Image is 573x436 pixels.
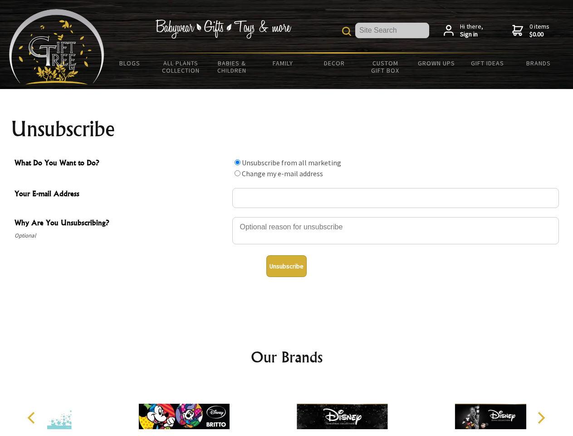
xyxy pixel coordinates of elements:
span: Your E-mail Address [15,188,228,201]
span: Hi there, [460,23,483,39]
a: Babies & Children [206,54,258,80]
input: Your E-mail Address [232,188,559,208]
input: Site Search [355,23,429,38]
input: What Do You Want to Do? [235,170,240,176]
a: Hi there,Sign in [444,23,483,39]
img: Babywear - Gifts - Toys & more [155,20,291,39]
a: Custom Gift Box [360,54,411,80]
a: BLOGS [104,54,156,73]
span: What Do You Want to Do? [15,157,228,170]
textarea: Why Are You Unsubscribing? [232,217,559,244]
h2: Our Brands [18,346,555,368]
span: Why Are You Unsubscribing? [15,217,228,230]
a: Grown Ups [411,54,462,73]
a: Decor [309,54,360,73]
label: Change my e-mail address [242,169,323,178]
img: Babyware - Gifts - Toys and more... [9,9,104,84]
span: 0 items [529,22,549,39]
img: product search [342,27,351,36]
h1: Unsubscribe [11,118,563,140]
strong: Sign in [460,30,483,39]
strong: $0.00 [529,30,549,39]
a: Gift Ideas [462,54,513,73]
button: Next [531,408,551,428]
button: Unsubscribe [266,255,307,277]
a: Family [258,54,309,73]
a: 0 items$0.00 [512,23,549,39]
label: Unsubscribe from all marketing [242,158,341,167]
a: All Plants Collection [156,54,207,80]
input: What Do You Want to Do? [235,159,240,165]
span: Optional [15,230,228,241]
a: Brands [513,54,564,73]
button: Previous [23,408,43,428]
